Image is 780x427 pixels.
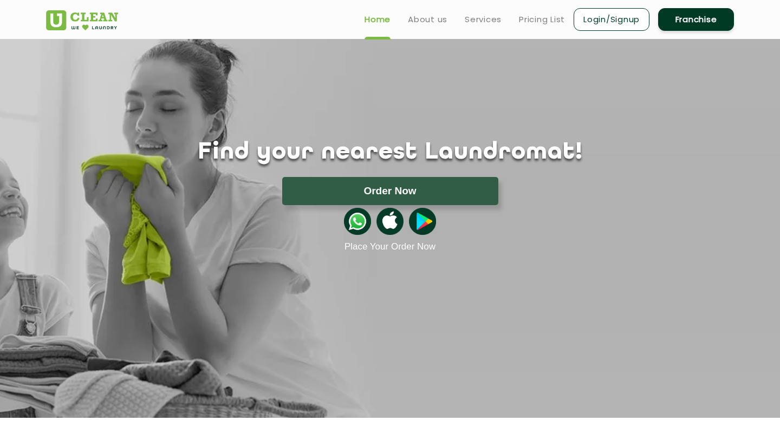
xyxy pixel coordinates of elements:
[376,208,404,235] img: apple-icon.png
[282,177,498,205] button: Order Now
[465,13,502,26] a: Services
[409,208,436,235] img: playstoreicon.png
[574,8,649,31] a: Login/Signup
[408,13,447,26] a: About us
[46,10,118,30] img: UClean Laundry and Dry Cleaning
[365,13,391,26] a: Home
[38,139,742,166] h1: Find your nearest Laundromat!
[344,241,435,252] a: Place Your Order Now
[658,8,734,31] a: Franchise
[519,13,565,26] a: Pricing List
[344,208,371,235] img: whatsappicon.png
